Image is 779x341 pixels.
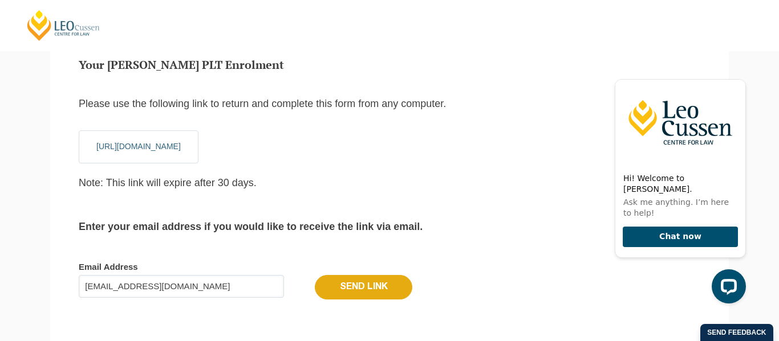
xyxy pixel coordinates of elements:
iframe: LiveChat chat widget [606,69,750,313]
h5: Your [PERSON_NAME] PLT Enrolment [79,59,700,71]
b: Enter your email address if you would like to receive the link via email. [79,221,423,232]
a: [PERSON_NAME] Centre for Law [26,9,102,42]
input: Email Address [79,275,284,298]
p: Please use the following link to return and complete this form from any computer. [79,98,700,109]
input: Send Link [315,275,412,299]
label: Email Address [79,261,700,273]
p: Note: This link will expire after 30 days. [79,177,700,188]
a: [URL][DOMAIN_NAME] [96,142,181,151]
